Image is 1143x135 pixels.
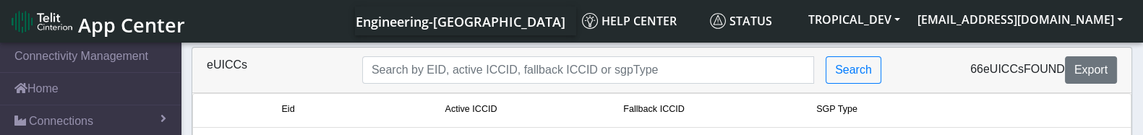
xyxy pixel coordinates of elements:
[582,13,677,29] span: Help center
[576,6,704,35] a: Help center
[78,12,185,38] span: App Center
[362,56,814,84] input: Search...
[1074,64,1108,76] span: Export
[196,56,351,84] div: eUICCs
[983,63,1024,75] span: eUICCs
[710,13,726,29] img: status.svg
[445,103,497,116] span: Active ICCID
[12,6,183,37] a: App Center
[12,10,72,33] img: logo-telit-cinterion-gw-new.png
[909,6,1131,32] button: [EMAIL_ADDRESS][DOMAIN_NAME]
[826,56,881,84] button: Search
[281,103,294,116] span: Eid
[623,103,685,116] span: Fallback ICCID
[970,63,983,75] span: 66
[1065,56,1117,84] button: Export
[704,6,800,35] a: Status
[29,113,93,130] span: Connections
[356,13,565,30] span: Engineering-[GEOGRAPHIC_DATA]
[582,13,598,29] img: knowledge.svg
[816,103,857,116] span: SGP Type
[800,6,909,32] button: TROPICAL_DEV
[355,6,565,35] a: Your current platform instance
[1024,63,1065,75] span: found
[710,13,772,29] span: Status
